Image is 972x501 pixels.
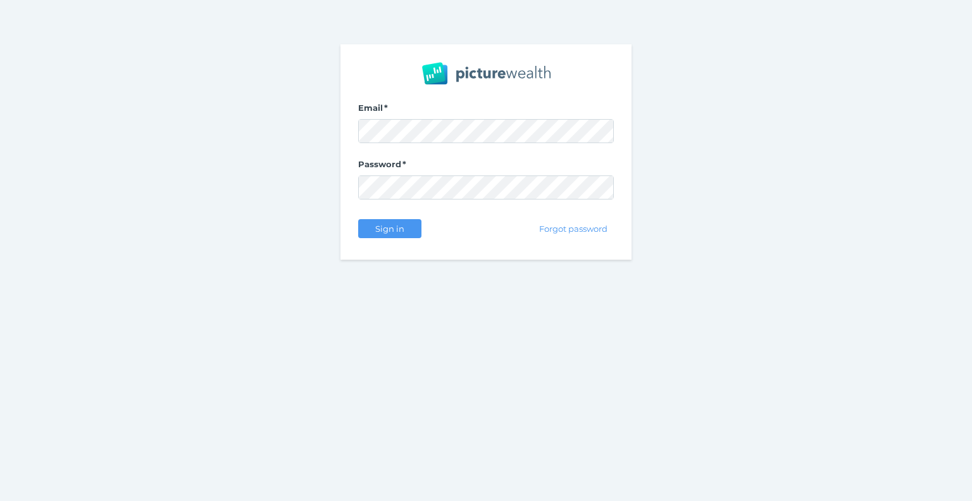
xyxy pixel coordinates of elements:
button: Sign in [358,219,421,238]
span: Sign in [370,224,409,234]
label: Email [358,103,614,119]
span: Forgot password [534,224,613,234]
button: Forgot password [533,219,614,238]
label: Password [358,159,614,175]
img: PW [422,62,551,85]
